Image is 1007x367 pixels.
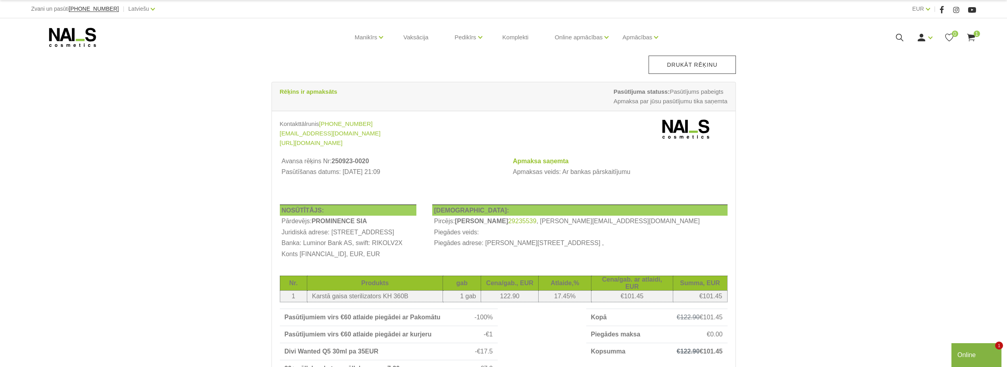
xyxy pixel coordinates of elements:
[280,138,343,148] a: [URL][DOMAIN_NAME]
[703,314,723,321] span: 101.45
[673,290,727,302] td: €101.45
[474,314,493,321] span: -100%
[934,4,936,14] span: |
[69,6,119,12] a: [PHONE_NUMBER]
[952,31,958,37] span: 0
[280,216,416,227] td: Pārdevējs:
[280,119,498,129] div: Kontakttālrunis
[285,331,432,338] strong: Pasūtījumiem virs €60 atlaide piegādei ar kurjeru
[280,129,381,138] a: [EMAIL_ADDRESS][DOMAIN_NAME]
[622,21,652,53] a: Apmācības
[432,227,728,238] td: Piegādes veids:
[454,21,476,53] a: Pedikīrs
[707,331,710,338] span: €
[703,348,723,355] span: 101.45
[307,290,443,302] td: Karstā gaisa sterilizators KH 360B
[355,21,377,53] a: Manikīrs
[432,216,728,227] td: Pircējs: , [PERSON_NAME][EMAIL_ADDRESS][DOMAIN_NAME]
[307,276,443,290] th: Produkts
[677,314,680,321] s: €
[591,314,607,321] strong: Kopā
[481,290,539,302] td: 122.90
[508,218,536,225] a: 29235539
[539,290,591,302] td: 17.45%
[280,290,307,302] td: 1
[285,348,379,355] strong: Divi Wanted Q5 30ml pa 35EUR
[591,290,673,302] td: €101.45
[496,18,535,56] a: Komplekti
[649,56,736,74] a: Drukāt rēķinu
[280,167,495,178] td: Pasūtīšanas datums: [DATE] 21:09
[513,158,569,164] strong: Apmaksa saņemta
[128,4,149,14] a: Latviešu
[677,348,680,355] s: €
[511,167,727,178] td: Apmaksas veids: Ar bankas pārskaitījumu
[591,348,626,355] strong: Kopsumma
[710,331,722,338] span: 0.00
[680,314,700,321] s: 122.90
[974,31,980,37] span: 1
[455,218,508,224] b: [PERSON_NAME]
[614,87,728,106] span: Pasūtījums pabeigts Apmaksa par jūsu pasūtījumu tika saņemta
[432,205,728,216] th: [DEMOGRAPHIC_DATA]:
[951,342,1003,367] iframe: chat widget
[280,156,495,167] th: Avansa rēķins Nr:
[700,348,703,355] span: €
[432,238,728,249] td: Piegādes adrese: [PERSON_NAME][STREET_ADDRESS] ,
[555,21,603,53] a: Online apmācības
[319,119,373,129] a: [PHONE_NUMBER]
[614,88,670,95] strong: Pasūtījuma statuss:
[397,18,435,56] a: Vaksācija
[285,314,441,321] strong: Pasūtījumiem virs €60 atlaide piegādei ar Pakomātu
[483,331,493,338] span: -€1
[673,276,727,290] th: Summa, EUR
[591,276,673,290] th: Cena/gab. ar atlaidi, EUR
[680,348,700,355] s: 122.90
[966,33,976,42] a: 1
[700,314,703,321] span: €
[280,276,307,290] th: Nr.
[443,290,481,302] td: 1 gab
[331,158,369,164] b: 250923-0020
[280,249,416,260] th: Konts [FINANCIAL_ID], EUR, EUR
[123,4,124,14] span: |
[280,205,416,216] th: NOSŪTĪTĀJS:
[475,348,493,355] span: -€17.5
[280,227,416,238] th: Juridiskā adrese: [STREET_ADDRESS]
[280,238,416,249] th: Banka: Luminor Bank AS, swift: RIKOLV2X
[912,4,924,14] a: EUR
[481,276,539,290] th: Cena/gab., EUR
[31,4,119,14] div: Zvani un pasūti
[280,88,337,95] strong: Rēķins ir apmaksāts
[312,218,367,224] b: PROMINENCE SIA
[591,331,641,338] strong: Piegādes maksa
[944,33,954,42] a: 0
[443,276,481,290] th: gab
[280,178,495,189] td: Avansa rēķins izdrukāts: [DATE] 09:09:05
[539,276,591,290] th: Atlaide,%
